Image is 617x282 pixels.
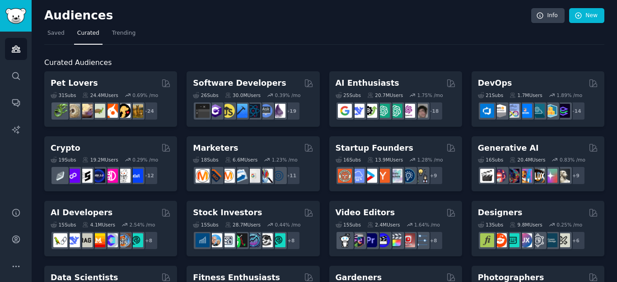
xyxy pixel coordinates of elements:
[351,169,365,183] img: SaaS
[336,143,413,154] h2: Startup Founders
[414,233,428,247] img: postproduction
[388,169,402,183] img: indiehackers
[104,169,118,183] img: defiblockchain
[493,233,507,247] img: logodesign
[478,207,523,218] h2: Designers
[117,233,131,247] img: llmops
[363,104,377,118] img: AItoolsCatalog
[543,104,557,118] img: aws_cdk
[196,169,210,183] img: content_marketing
[478,78,512,89] h2: DevOps
[505,104,519,118] img: Docker_DevOps
[225,222,261,228] div: 28.7M Users
[478,157,503,163] div: 16 Sub s
[44,9,531,23] h2: Audiences
[104,104,118,118] img: cockatiel
[225,157,258,163] div: 6.6M Users
[414,222,440,228] div: 1.64 % /mo
[193,207,262,218] h2: Stock Investors
[246,169,260,183] img: googleads
[196,233,210,247] img: dividends
[234,169,248,183] img: Emailmarketing
[208,169,222,183] img: bigseo
[388,104,402,118] img: chatgpt_prompts_
[556,104,570,118] img: PlatformEngineers
[234,233,248,247] img: Trading
[478,92,503,98] div: 21 Sub s
[424,102,443,120] div: + 18
[132,92,158,98] div: 0.69 % /mo
[51,207,112,218] h2: AI Developers
[351,104,365,118] img: DeepSeek
[79,169,93,183] img: ethstaker
[82,92,118,98] div: 24.4M Users
[51,143,80,154] h2: Crypto
[518,104,532,118] img: DevOpsLinks
[259,104,273,118] img: AskComputerScience
[569,8,604,23] a: New
[44,57,112,69] span: Curated Audiences
[132,157,158,163] div: 0.29 % /mo
[193,143,238,154] h2: Marketers
[53,233,67,247] img: LangChain
[281,102,300,120] div: + 19
[79,233,93,247] img: Rag
[505,169,519,183] img: deepdream
[543,233,557,247] img: learndesign
[271,233,285,247] img: technicalanalysis
[246,233,260,247] img: StocksAndTrading
[193,78,286,89] h2: Software Developers
[478,143,539,154] h2: Generative AI
[66,169,80,183] img: 0xPolygon
[401,169,415,183] img: Entrepreneurship
[417,92,443,98] div: 1.75 % /mo
[543,169,557,183] img: starryai
[82,222,115,228] div: 4.1M Users
[272,157,298,163] div: 1.23 % /mo
[336,207,395,218] h2: Video Editors
[139,166,158,185] div: + 12
[363,169,377,183] img: startup
[566,166,585,185] div: + 9
[531,169,545,183] img: FluxAI
[112,29,136,37] span: Trending
[259,233,273,247] img: swingtrading
[493,169,507,183] img: dalle2
[53,169,67,183] img: ethfinance
[82,157,118,163] div: 19.2M Users
[193,92,218,98] div: 26 Sub s
[480,169,494,183] img: aivideo
[351,233,365,247] img: editors
[401,104,415,118] img: OpenAIDev
[129,169,143,183] img: defi_
[505,233,519,247] img: UI_Design
[376,104,390,118] img: chatgpt_promptDesign
[275,222,300,228] div: 0.44 % /mo
[376,233,390,247] img: VideoEditors
[74,26,103,45] a: Curated
[208,104,222,118] img: csharp
[417,157,443,163] div: 1.28 % /mo
[139,102,158,120] div: + 24
[531,8,565,23] a: Info
[193,222,218,228] div: 15 Sub s
[234,104,248,118] img: iOSProgramming
[367,222,400,228] div: 2.4M Users
[376,169,390,183] img: ycombinator
[556,92,582,98] div: 1.89 % /mo
[225,92,261,98] div: 30.0M Users
[509,222,542,228] div: 9.8M Users
[129,104,143,118] img: dogbreed
[193,157,218,163] div: 18 Sub s
[478,222,503,228] div: 13 Sub s
[66,104,80,118] img: ballpython
[336,92,361,98] div: 25 Sub s
[79,104,93,118] img: leopardgeckos
[336,78,399,89] h2: AI Enthusiasts
[129,233,143,247] img: AIDevelopersSociety
[281,231,300,250] div: + 8
[51,157,76,163] div: 19 Sub s
[493,104,507,118] img: AWS_Certified_Experts
[338,169,352,183] img: EntrepreneurRideAlong
[91,104,105,118] img: turtle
